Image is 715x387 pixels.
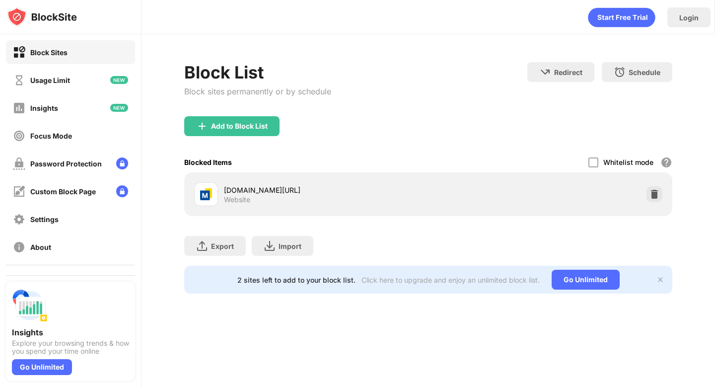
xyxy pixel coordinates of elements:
[279,242,301,250] div: Import
[30,243,51,251] div: About
[7,7,77,27] img: logo-blocksite.svg
[211,122,268,130] div: Add to Block List
[184,158,232,166] div: Blocked Items
[184,86,331,96] div: Block sites permanently or by schedule
[603,158,653,166] div: Whitelist mode
[200,188,212,200] img: favicons
[30,48,68,57] div: Block Sites
[12,359,72,375] div: Go Unlimited
[237,276,356,284] div: 2 sites left to add to your block list.
[629,68,660,77] div: Schedule
[110,104,128,112] img: new-icon.svg
[30,187,96,196] div: Custom Block Page
[679,13,699,22] div: Login
[224,195,250,204] div: Website
[12,327,129,337] div: Insights
[554,68,582,77] div: Redirect
[30,76,70,84] div: Usage Limit
[13,130,25,142] img: focus-off.svg
[13,74,25,86] img: time-usage-off.svg
[116,185,128,197] img: lock-menu.svg
[656,276,664,284] img: x-button.svg
[224,185,428,195] div: [DOMAIN_NAME][URL]
[211,242,234,250] div: Export
[12,288,48,323] img: push-insights.svg
[30,215,59,224] div: Settings
[184,62,331,82] div: Block List
[13,157,25,170] img: password-protection-off.svg
[30,132,72,140] div: Focus Mode
[361,276,540,284] div: Click here to upgrade and enjoy an unlimited block list.
[13,46,25,59] img: block-on.svg
[588,7,655,27] div: animation
[30,104,58,112] div: Insights
[116,157,128,169] img: lock-menu.svg
[552,270,620,290] div: Go Unlimited
[110,76,128,84] img: new-icon.svg
[13,102,25,114] img: insights-off.svg
[13,241,25,253] img: about-off.svg
[13,185,25,198] img: customize-block-page-off.svg
[13,213,25,226] img: settings-off.svg
[30,159,102,168] div: Password Protection
[12,339,129,355] div: Explore your browsing trends & how you spend your time online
